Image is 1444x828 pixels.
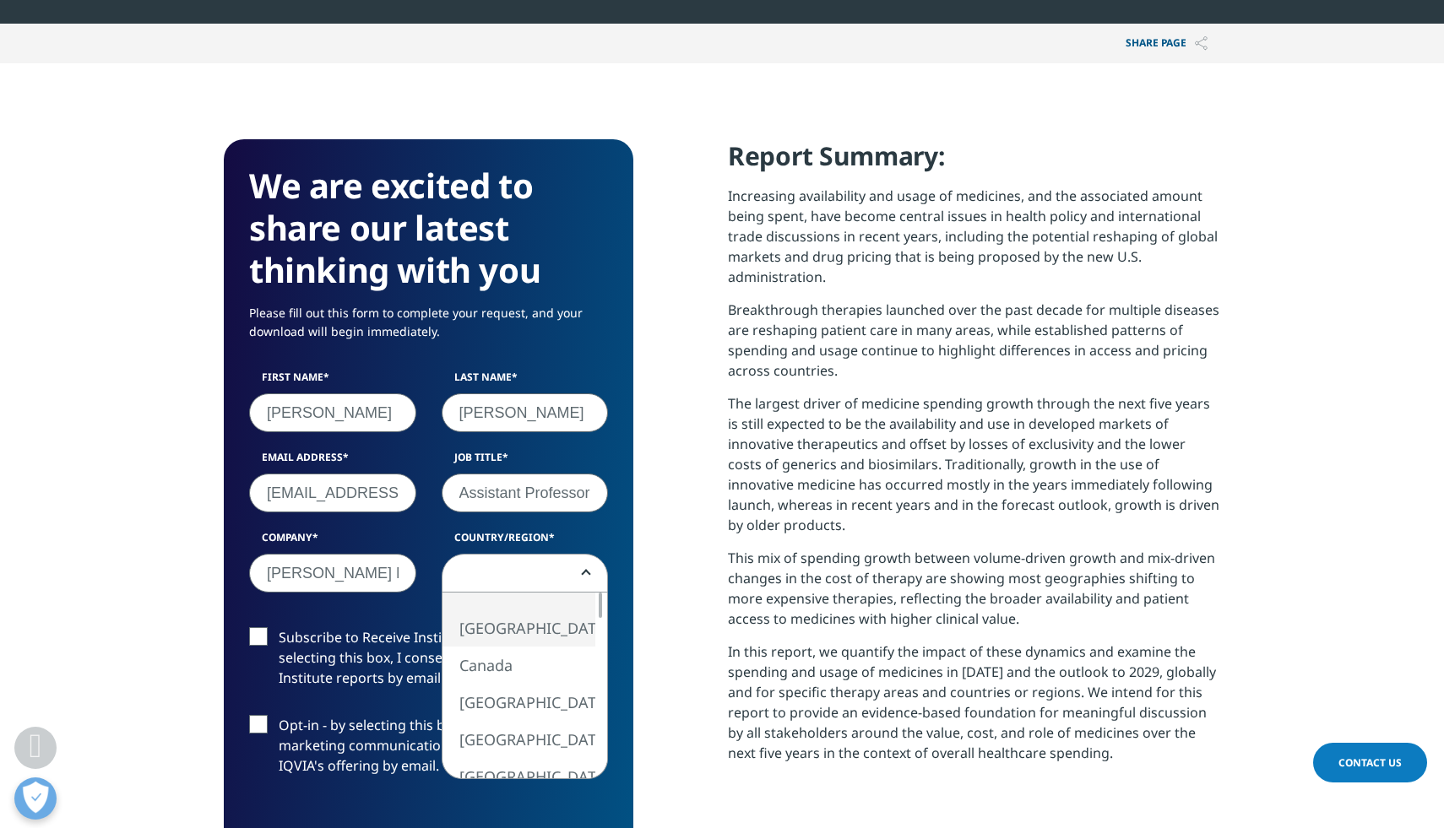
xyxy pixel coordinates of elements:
[728,641,1220,776] p: In this report, we quantify the impact of these dynamics and examine the spending and usage of me...
[1338,755,1402,770] span: Contact Us
[442,721,596,758] li: [GEOGRAPHIC_DATA]
[249,370,416,393] label: First Name
[249,450,416,474] label: Email Address
[1195,36,1208,51] img: Share PAGE
[728,300,1220,393] p: Breakthrough therapies launched over the past decade for multiple diseases are reshaping patient ...
[249,715,608,785] label: Opt-in - by selecting this box, I consent to receiving marketing communications and information a...
[442,609,596,647] li: [GEOGRAPHIC_DATA]
[249,530,416,554] label: Company
[249,165,608,291] h3: We are excited to share our latest thinking with you
[442,530,609,554] label: Country/Region
[249,304,608,354] p: Please fill out this form to complete your request, and your download will begin immediately.
[728,548,1220,641] p: This mix of spending growth between volume-driven growth and mix-driven changes in the cost of th...
[728,139,1220,186] h4: Report Summary:
[442,758,596,795] li: [GEOGRAPHIC_DATA]
[442,647,596,684] li: Canada
[442,684,596,721] li: [GEOGRAPHIC_DATA]
[1113,24,1220,63] button: Share PAGEShare PAGE
[442,450,609,474] label: Job Title
[442,370,609,393] label: Last Name
[249,627,608,697] label: Subscribe to Receive Institute Reports - by selecting this box, I consent to receiving IQVIA Inst...
[728,393,1220,548] p: The largest driver of medicine spending growth through the next five years is still expected to b...
[14,777,57,820] button: Open Preferences
[1113,24,1220,63] p: Share PAGE
[1313,743,1427,782] a: Contact Us
[728,186,1220,300] p: Increasing availability and usage of medicines, and the associated amount being spent, have becom...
